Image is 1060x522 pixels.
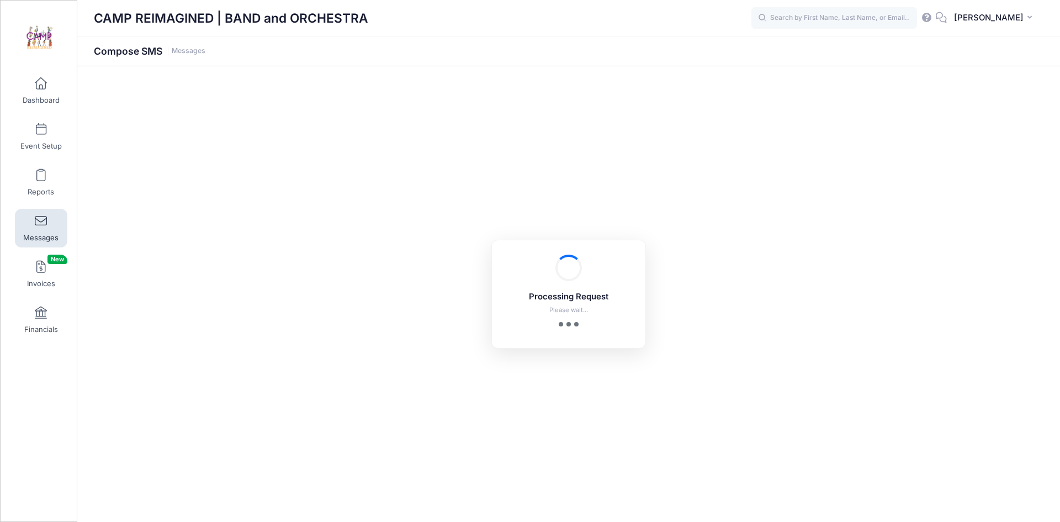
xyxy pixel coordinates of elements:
[506,305,631,315] p: Please wait...
[27,279,55,288] span: Invoices
[506,292,631,302] h5: Processing Request
[15,163,67,202] a: Reports
[24,325,58,334] span: Financials
[15,209,67,247] a: Messages
[751,7,917,29] input: Search by First Name, Last Name, or Email...
[1,12,78,64] a: CAMP REIMAGINED | BAND and ORCHESTRA
[15,255,67,293] a: InvoicesNew
[23,96,60,105] span: Dashboard
[15,117,67,156] a: Event Setup
[19,17,60,59] img: CAMP REIMAGINED | BAND and ORCHESTRA
[23,233,59,242] span: Messages
[15,71,67,110] a: Dashboard
[28,187,54,197] span: Reports
[947,6,1043,31] button: [PERSON_NAME]
[15,300,67,339] a: Financials
[94,45,205,57] h1: Compose SMS
[954,12,1024,24] span: [PERSON_NAME]
[47,255,67,264] span: New
[172,47,205,55] a: Messages
[20,141,62,151] span: Event Setup
[94,6,368,31] h1: CAMP REIMAGINED | BAND and ORCHESTRA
